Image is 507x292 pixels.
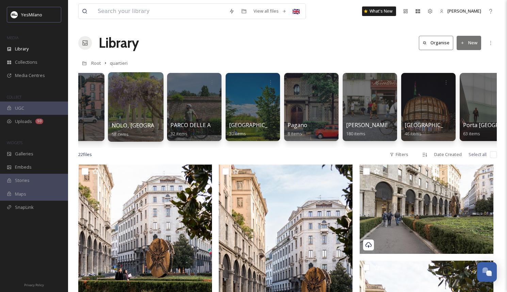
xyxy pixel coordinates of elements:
a: quartieri [110,59,128,67]
span: 58 items [112,131,129,137]
a: PARCO DELLE ABBAZIE + CHIARAVALLE + QUINTOSOLE + [GEOGRAPHIC_DATA] + [GEOGRAPHIC_DATA] + [GEOGRAP... [170,122,495,137]
span: [PERSON_NAME] - [GEOGRAPHIC_DATA] [346,121,449,129]
div: 50 [35,119,43,124]
span: Privacy Policy [24,283,44,287]
a: Privacy Policy [24,280,44,289]
span: MEDIA [7,35,19,40]
button: Open Chat [477,262,497,282]
span: Stories [15,177,30,184]
a: Root [91,59,101,67]
a: Pagano8 items [288,122,307,137]
span: PARCO DELLE ABBAZIE + CHIARAVALLE + QUINTOSOLE + [GEOGRAPHIC_DATA] + [GEOGRAPHIC_DATA] + [GEOGRAP... [170,121,495,129]
button: Organise [419,36,453,50]
a: Organise [419,36,457,50]
input: Search your library [94,4,226,19]
span: Root [91,60,101,66]
span: Media Centres [15,72,45,79]
span: quartieri [110,60,128,66]
a: [GEOGRAPHIC_DATA] , [GEOGRAPHIC_DATA] , [GEOGRAPHIC_DATA] , [GEOGRAPHIC_DATA]30 items [229,122,460,137]
span: Maps [15,191,26,197]
a: [PERSON_NAME] [436,4,485,18]
a: View all files [250,4,290,18]
img: Logo%20YesMilano%40150x.png [11,11,18,18]
span: WIDGETS [7,140,22,145]
span: Embeds [15,164,32,170]
a: What's New [362,6,396,16]
span: 30 items [229,130,246,137]
span: SnapLink [15,204,34,211]
span: Library [15,46,29,52]
span: NOLO, [GEOGRAPHIC_DATA], CASORETTO [112,122,222,129]
span: Galleries [15,151,33,157]
span: [GEOGRAPHIC_DATA] , [GEOGRAPHIC_DATA] , [GEOGRAPHIC_DATA] , [GEOGRAPHIC_DATA] [229,121,460,129]
span: 63 items [463,130,480,137]
div: Date Created [431,148,465,161]
span: Pagano [288,121,307,129]
span: Uploads [15,118,32,125]
img: m_DSC06208.JPG [360,165,493,254]
span: 8 items [288,130,302,137]
div: 🇬🇧 [290,5,302,17]
span: YesMilano [21,12,42,18]
span: 180 items [346,130,365,137]
span: UGC [15,105,24,111]
span: COLLECT [7,94,21,99]
span: 46 items [405,130,422,137]
span: 22 file s [78,151,92,158]
a: [PERSON_NAME] - [GEOGRAPHIC_DATA]180 items [346,122,449,137]
a: NOLO, [GEOGRAPHIC_DATA], CASORETTO58 items [112,122,222,137]
span: [PERSON_NAME] [447,8,481,14]
span: 32 items [170,130,187,137]
div: Filters [386,148,412,161]
button: New [457,36,481,50]
a: Library [99,33,139,53]
span: Select all [469,151,487,158]
span: Collections [15,59,37,65]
